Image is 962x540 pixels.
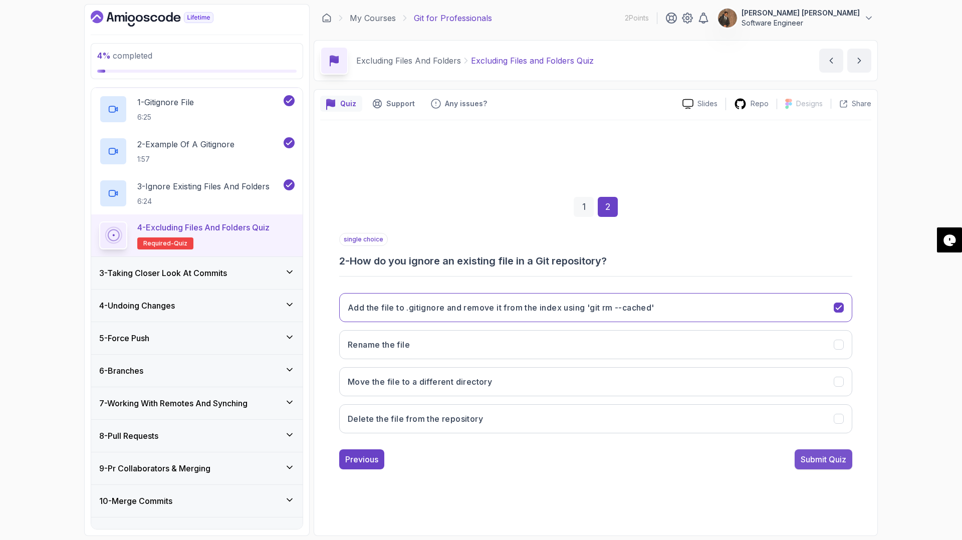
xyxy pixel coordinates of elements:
[99,365,143,377] h3: 6 - Branches
[801,453,846,465] div: Submit Quiz
[320,96,362,112] button: quiz button
[819,49,843,73] button: previous content
[339,254,852,268] h3: 2 - How do you ignore an existing file in a Git repository?
[339,233,388,246] p: single choice
[137,138,234,150] p: 2 - Example Of A Gitignore
[598,197,618,217] div: 2
[717,8,874,28] button: user profile image[PERSON_NAME] [PERSON_NAME]Software Engineer
[99,495,172,507] h3: 10 - Merge Commits
[339,367,852,396] button: Move the file to a different directory
[174,239,187,247] span: quiz
[99,221,295,249] button: 4-Excluding Files and Folders QuizRequired-quiz
[697,99,717,109] p: Slides
[718,9,737,28] img: user profile image
[726,98,777,110] a: Repo
[91,355,303,387] button: 6-Branches
[91,387,303,419] button: 7-Working With Remotes And Synching
[322,13,332,23] a: Dashboard
[751,99,769,109] p: Repo
[425,96,493,112] button: Feedback button
[137,96,194,108] p: 1 - Gitignore File
[742,8,860,18] p: [PERSON_NAME] [PERSON_NAME]
[91,420,303,452] button: 8-Pull Requests
[339,330,852,359] button: Rename the file
[742,18,860,28] p: Software Engineer
[99,332,149,344] h3: 5 - Force Push
[137,180,270,192] p: 3 - Ignore Existing Files And Folders
[386,99,415,109] p: Support
[348,413,483,425] h3: Delete the file from the repository
[796,99,823,109] p: Designs
[137,112,194,122] p: 6:25
[99,300,175,312] h3: 4 - Undoing Changes
[340,99,356,109] p: Quiz
[91,485,303,517] button: 10-Merge Commits
[91,257,303,289] button: 3-Taking Closer Look At Commits
[91,290,303,322] button: 4-Undoing Changes
[99,95,295,123] button: 1-Gitignore File6:25
[847,49,871,73] button: next content
[348,376,492,388] h3: Move the file to a different directory
[831,99,871,109] button: Share
[99,527,138,539] h3: 11 - Rebase
[143,239,174,247] span: Required-
[137,196,270,206] p: 6:24
[137,154,234,164] p: 1:57
[366,96,421,112] button: Support button
[674,99,726,109] a: Slides
[574,197,594,217] div: 1
[97,51,111,61] span: 4 %
[348,302,654,314] h3: Add the file to .gitignore and remove it from the index using 'git rm --cached'
[852,99,871,109] p: Share
[445,99,487,109] p: Any issues?
[91,452,303,484] button: 9-Pr Collaborators & Merging
[795,449,852,469] button: Submit Quiz
[339,449,384,469] button: Previous
[356,55,461,67] p: Excluding Files And Folders
[414,12,492,24] p: Git for Professionals
[339,293,852,322] button: Add the file to .gitignore and remove it from the index using 'git rm --cached'
[345,453,378,465] div: Previous
[91,11,236,27] a: Dashboard
[91,322,303,354] button: 5-Force Push
[99,430,158,442] h3: 8 - Pull Requests
[99,137,295,165] button: 2-Example Of A Gitignore1:57
[99,462,210,474] h3: 9 - Pr Collaborators & Merging
[137,221,270,233] p: 4 - Excluding Files and Folders Quiz
[97,51,152,61] span: completed
[625,13,649,23] p: 2 Points
[348,339,410,351] h3: Rename the file
[471,55,594,67] p: Excluding Files and Folders Quiz
[99,397,248,409] h3: 7 - Working With Remotes And Synching
[99,179,295,207] button: 3-Ignore Existing Files And Folders6:24
[339,404,852,433] button: Delete the file from the repository
[99,267,227,279] h3: 3 - Taking Closer Look At Commits
[350,12,396,24] a: My Courses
